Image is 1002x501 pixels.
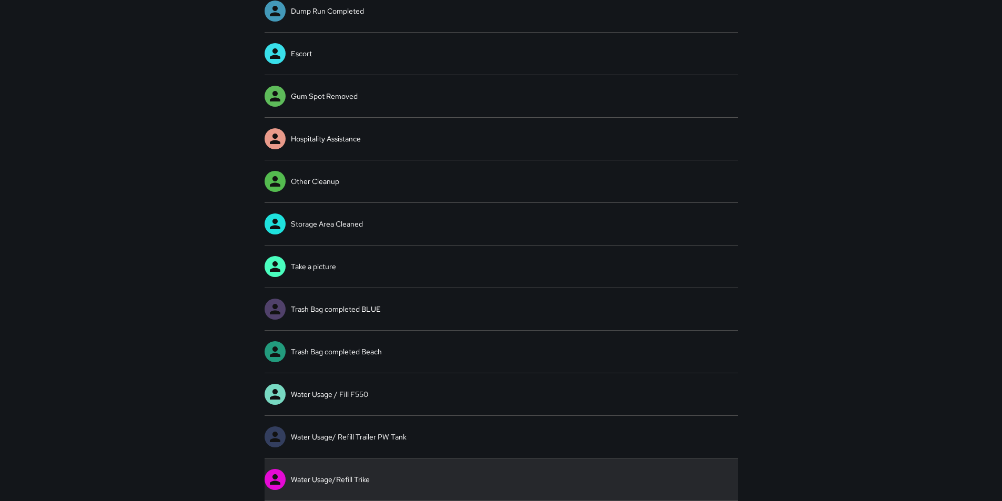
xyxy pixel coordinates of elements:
[265,203,738,245] a: Storage Area Cleaned
[265,33,738,75] a: Escort
[265,288,738,330] a: Trash Bag completed BLUE
[265,118,738,160] a: Hospitality Assistance
[265,246,738,288] a: Take a picture
[265,160,738,202] a: Other Cleanup
[265,75,738,117] a: Gum Spot Removed
[265,458,738,500] a: Water Usage/Refill Trike
[265,331,738,373] a: Trash Bag completed Beach
[265,373,738,415] a: Water Usage / Fill F550
[265,416,738,458] a: Water Usage/ Refill Trailer PW Tank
